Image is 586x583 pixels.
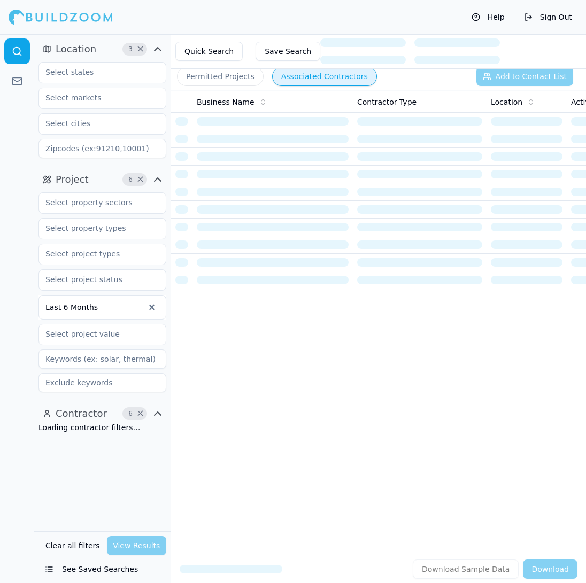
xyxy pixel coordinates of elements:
button: Permitted Projects [177,67,264,86]
input: Select cities [39,114,152,133]
span: Clear Contractor filters [136,411,144,416]
span: Contractor [56,406,107,421]
button: Help [466,9,510,26]
input: Exclude keywords [38,373,166,392]
input: Select property types [39,219,152,238]
button: Clear all filters [43,536,103,555]
input: Select states [39,63,152,82]
button: Project6Clear Project filters [38,171,166,188]
button: Associated Contractors [272,67,377,86]
input: Select markets [39,88,152,107]
button: Location3Clear Location filters [38,41,166,58]
input: Zipcodes (ex:91210,10001) [38,139,166,158]
span: 6 [125,174,136,185]
span: Clear Location filters [136,46,144,52]
button: Sign Out [519,9,577,26]
button: Quick Search [175,42,243,61]
span: 6 [125,408,136,419]
button: Contractor6Clear Contractor filters [38,405,166,422]
span: Project [56,172,89,187]
input: Select project status [39,270,152,289]
div: Loading contractor filters… [38,422,166,433]
span: Location [56,42,96,57]
input: Keywords (ex: solar, thermal) [38,349,166,369]
input: Select project types [39,244,152,263]
span: Location [491,97,522,107]
input: Select property sectors [39,193,152,212]
span: Business Name [197,97,255,107]
button: See Saved Searches [38,559,166,579]
input: Select project value [39,324,152,344]
button: Save Search [256,42,320,61]
span: Clear Project filters [136,177,144,182]
span: 3 [125,44,136,55]
span: Contractor Type [357,97,417,107]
